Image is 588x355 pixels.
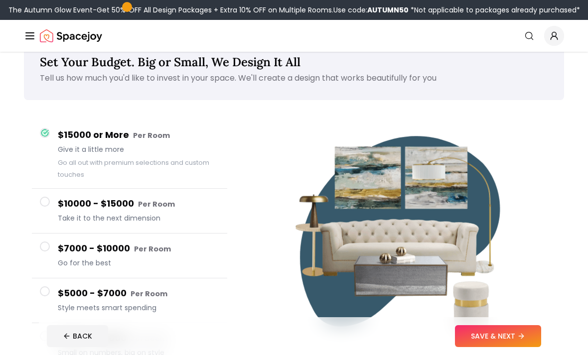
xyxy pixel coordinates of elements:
small: Per Room [138,199,175,209]
b: AUTUMN50 [367,5,409,15]
button: $10000 - $15000 Per RoomTake it to the next dimension [32,189,227,234]
h4: $15000 or More [58,128,219,142]
button: BACK [47,325,108,347]
small: Per Room [133,130,170,140]
h4: $10000 - $15000 [58,197,219,211]
span: Use code: [333,5,409,15]
h4: $5000 - $7000 [58,286,219,301]
p: Tell us how much you'd like to invest in your space. We'll create a design that works beautifully... [40,72,548,84]
button: SAVE & NEXT [455,325,541,347]
span: Take it to the next dimension [58,213,219,223]
img: Spacejoy Logo [40,26,102,46]
h4: $7000 - $10000 [58,241,219,256]
span: Set Your Budget. Big or Small, We Design It All [40,54,300,70]
span: *Not applicable to packages already purchased* [409,5,580,15]
small: Per Room [131,289,167,299]
nav: Global [24,20,564,52]
button: $7000 - $10000 Per RoomGo for the best [32,234,227,278]
small: Per Room [134,244,171,254]
button: $5000 - $7000 Per RoomStyle meets smart spending [32,278,227,323]
small: Go all out with premium selections and custom touches [58,158,209,179]
button: $15000 or More Per RoomGive it a little moreGo all out with premium selections and custom touches [32,120,227,189]
span: Style meets smart spending [58,303,219,313]
div: The Autumn Glow Event-Get 50% OFF All Design Packages + Extra 10% OFF on Multiple Rooms. [8,5,580,15]
span: Go for the best [58,258,219,268]
a: Spacejoy [40,26,102,46]
span: Give it a little more [58,144,219,154]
